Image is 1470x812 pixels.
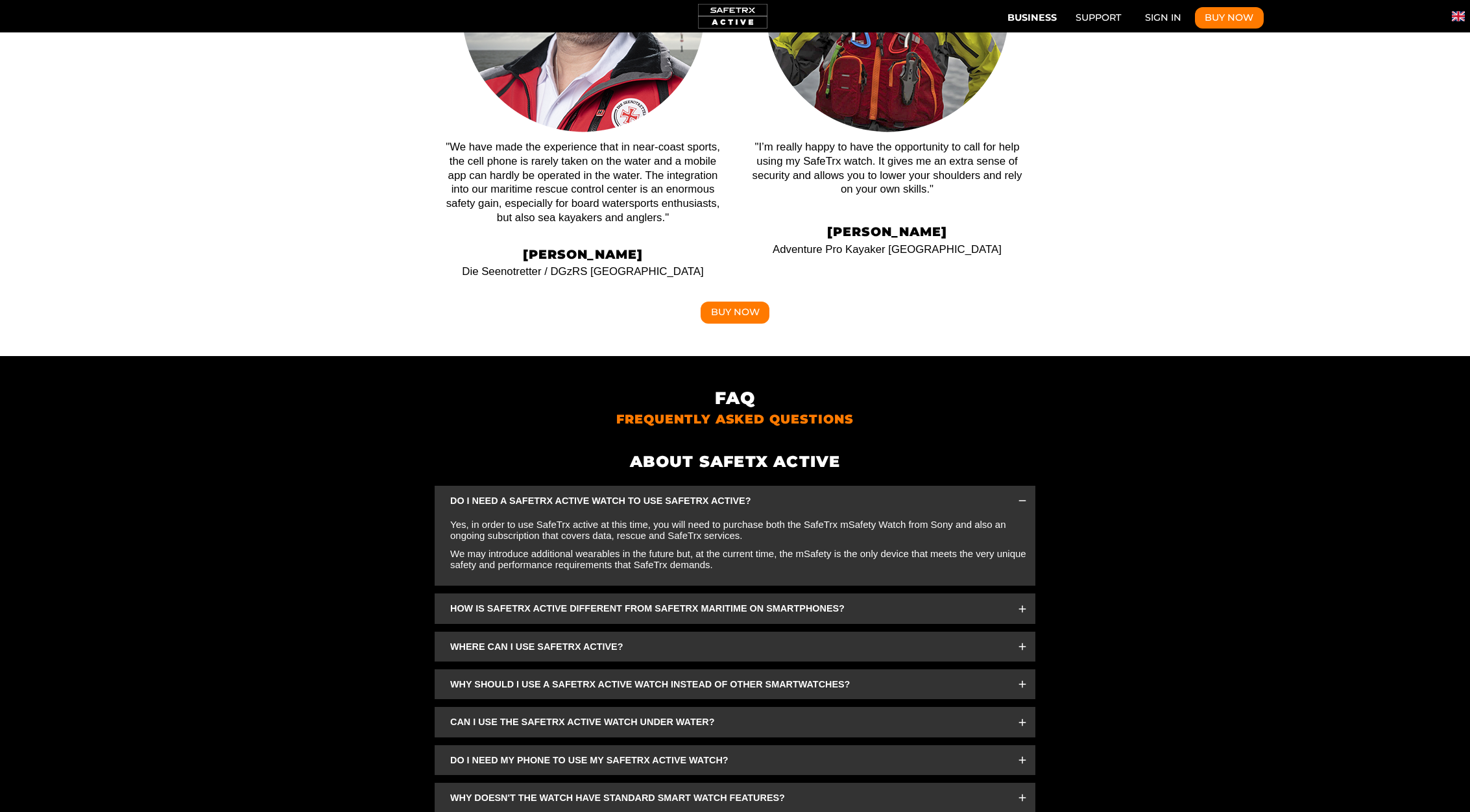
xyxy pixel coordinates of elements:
[450,494,1028,508] button: Do I need a SafeTrx Active Watch to use SafeTrx Active?
[450,639,1004,654] span: Where can I use SafeTrx Active?
[450,601,1004,615] span: How is SafeTrx Active different from SafeTrx Maritime on smartphones?
[450,639,1028,654] button: Where can I use SafeTrx Active?
[442,233,723,261] h3: [PERSON_NAME]
[442,140,723,225] p: "We have made the experience that in near-coast sports, the cell phone is rarely taken on the wat...
[450,519,1028,541] small: Yes, in order to use SafeTrx active at this time, you will need to purchase both the SafeTrx mSaf...
[1452,10,1465,23] img: en
[701,302,769,324] button: Buy Now
[450,715,1028,729] button: Can I use the SafeTrx Active Watch under water?
[450,508,1028,578] div: Do I need a SafeTrx Active Watch to use SafeTrx Active?
[435,453,1035,470] h2: About SafeTx Active
[450,601,1028,615] button: How is SafeTrx Active different from SafeTrx Maritime on smartphones?
[1003,5,1061,27] button: Business
[1135,7,1191,29] a: Sign In
[450,715,1004,729] span: Can I use the SafeTrx Active Watch under water?
[435,412,1035,426] h5: FREQUENTLY ASKED QUESTIONS
[442,265,723,279] p: Die Seenotretter / DGzRS [GEOGRAPHIC_DATA]
[450,677,1004,691] span: Why should I use a SafeTrx Active watch instead of other smartwatches?
[1195,7,1264,29] button: Buy Now
[747,140,1028,197] p: "I’m really happy to have the opportunity to call for help using my SafeTrx watch. It gives me an...
[450,549,1028,570] small: We may introduce additional wearables in the future but, at the current time, the mSafety is the ...
[450,791,1004,805] span: Why doesn't the watch have standard smart watch features?
[450,791,1028,805] button: Why doesn't the watch have standard smart watch features?
[450,677,1028,691] button: Why should I use a SafeTrx Active watch instead of other smartwatches?
[1065,7,1131,29] a: Support
[450,753,1028,767] button: Do I need my phone to use my SafeTrx Active Watch?
[747,243,1028,257] p: Adventure Pro Kayaker [GEOGRAPHIC_DATA]
[747,225,1028,239] h3: [PERSON_NAME]
[1452,10,1465,23] button: Change language
[450,753,1004,767] span: Do I need my phone to use my SafeTrx Active Watch?
[435,388,1035,407] h1: FAQ
[450,494,1004,508] span: Do I need a SafeTrx Active Watch to use SafeTrx Active?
